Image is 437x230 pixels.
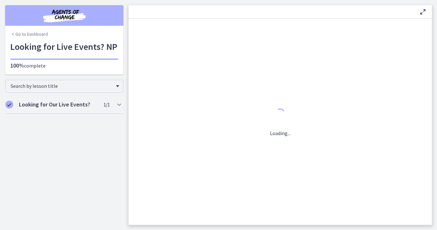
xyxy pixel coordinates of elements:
span: 1 / 1 [103,101,110,108]
span: 100% [10,62,24,69]
div: 1 [270,107,290,122]
h1: Looking for Live Events? NP [10,40,118,53]
i: Completed [5,101,13,108]
h2: Looking for Our Live Events? [19,101,97,108]
div: Search by lesson title [5,80,123,93]
p: complete [10,62,118,69]
img: Agents of Change [26,8,103,23]
p: Loading... [270,129,290,137]
a: Go to Dashboard [10,31,48,37]
span: Search by lesson title [11,83,113,89]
